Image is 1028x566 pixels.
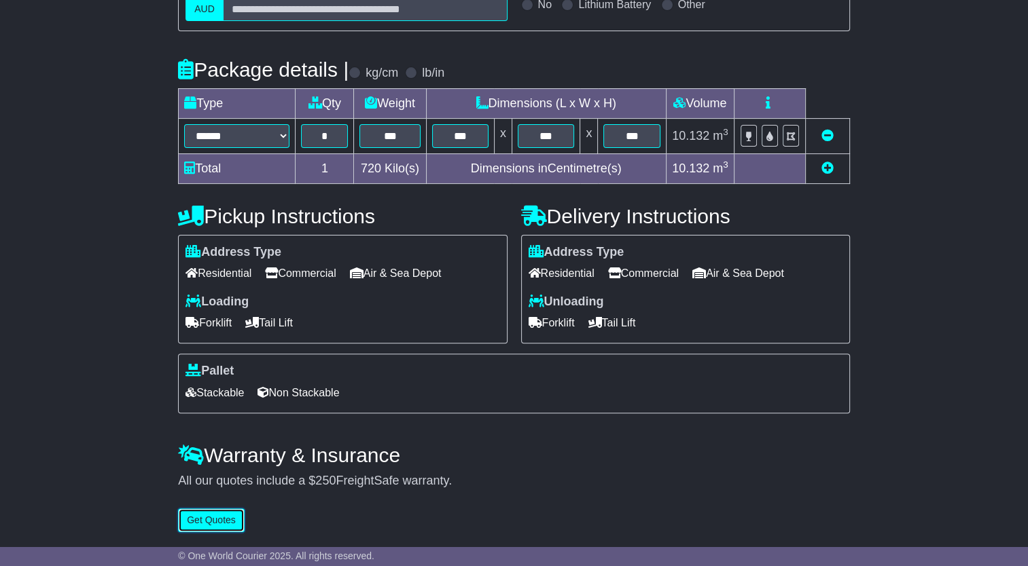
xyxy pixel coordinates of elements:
[521,205,850,227] h4: Delivery Instructions
[350,263,442,284] span: Air & Sea Depot
[265,263,336,284] span: Commercial
[529,312,575,333] span: Forklift
[178,444,850,466] h4: Warranty & Insurance
[422,66,444,81] label: lb/in
[529,263,595,284] span: Residential
[185,312,232,333] span: Forklift
[494,118,512,153] td: x
[315,474,336,487] span: 250
[821,162,834,175] a: Add new item
[178,474,850,489] div: All our quotes include a $ FreightSafe warranty.
[178,508,245,532] button: Get Quotes
[666,88,734,118] td: Volume
[354,153,426,183] td: Kilo(s)
[672,162,709,175] span: 10.132
[608,263,679,284] span: Commercial
[258,382,339,403] span: Non Stackable
[366,66,398,81] label: kg/cm
[713,162,728,175] span: m
[185,245,281,260] label: Address Type
[529,245,624,260] label: Address Type
[296,153,354,183] td: 1
[354,88,426,118] td: Weight
[185,263,251,284] span: Residential
[692,263,784,284] span: Air & Sea Depot
[185,295,249,309] label: Loading
[361,162,381,175] span: 720
[179,153,296,183] td: Total
[821,129,834,143] a: Remove this item
[178,58,349,81] h4: Package details |
[723,159,728,170] sup: 3
[588,312,636,333] span: Tail Lift
[529,295,604,309] label: Unloading
[178,550,374,561] span: © One World Courier 2025. All rights reserved.
[185,382,244,403] span: Stackable
[723,127,728,137] sup: 3
[179,88,296,118] td: Type
[426,88,666,118] td: Dimensions (L x W x H)
[426,153,666,183] td: Dimensions in Centimetre(s)
[296,88,354,118] td: Qty
[178,205,507,227] h4: Pickup Instructions
[245,312,293,333] span: Tail Lift
[713,129,728,143] span: m
[672,129,709,143] span: 10.132
[580,118,598,153] td: x
[185,364,234,379] label: Pallet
